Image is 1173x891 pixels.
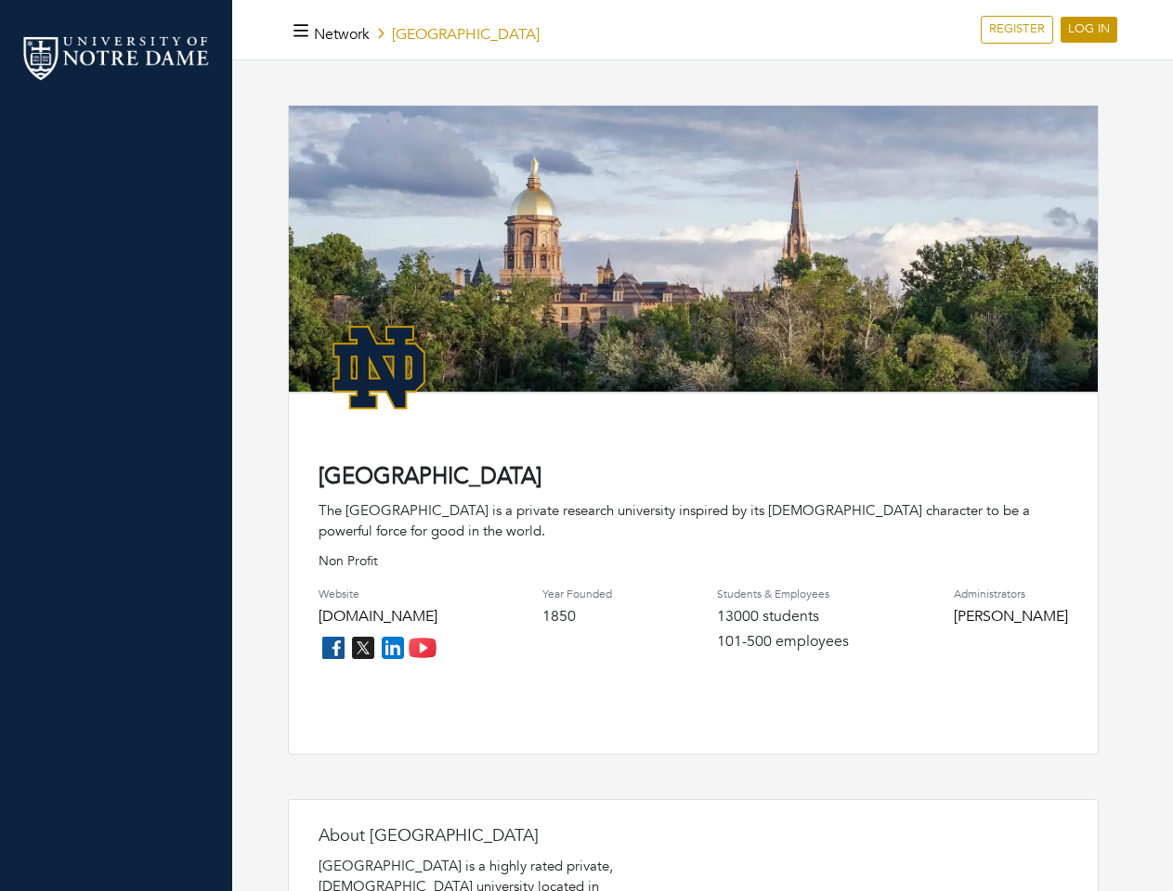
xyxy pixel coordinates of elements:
[542,588,612,600] h4: Year Founded
[1061,17,1117,43] a: LOG IN
[408,633,437,663] img: youtube_icon-fc3c61c8c22f3cdcae68f2f17984f5f016928f0ca0694dd5da90beefb88aa45e.png
[348,633,378,663] img: twitter_icon-7d0bafdc4ccc1285aa2013833b377ca91d92330db209b8298ca96278571368c9.png
[378,633,408,663] img: linkedin_icon-84db3ca265f4ac0988026744a78baded5d6ee8239146f80404fb69c9eee6e8e7.png
[319,633,348,663] img: facebook_icon-256f8dfc8812ddc1b8eade64b8eafd8a868ed32f90a8d2bb44f507e1979dbc24.png
[319,500,1068,542] div: The [GEOGRAPHIC_DATA] is a private research university inspired by its [DEMOGRAPHIC_DATA] charact...
[289,106,1098,415] img: rare_disease_hero-1920%20copy.png
[319,826,690,846] h4: About [GEOGRAPHIC_DATA]
[717,608,849,626] h4: 13000 students
[319,588,437,600] h4: Website
[717,588,849,600] h4: Students & Employees
[319,464,1068,491] h4: [GEOGRAPHIC_DATA]
[319,307,439,428] img: NotreDame_Logo.png
[319,606,437,626] a: [DOMAIN_NAME]
[319,551,1068,571] p: Non Profit
[314,24,370,45] a: Network
[954,606,1068,626] a: [PERSON_NAME]
[954,588,1068,600] h4: Administrators
[542,608,612,626] h4: 1850
[981,16,1053,44] a: REGISTER
[19,32,214,84] img: nd_logo.png
[717,633,849,651] h4: 101-500 employees
[314,26,540,44] h5: [GEOGRAPHIC_DATA]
